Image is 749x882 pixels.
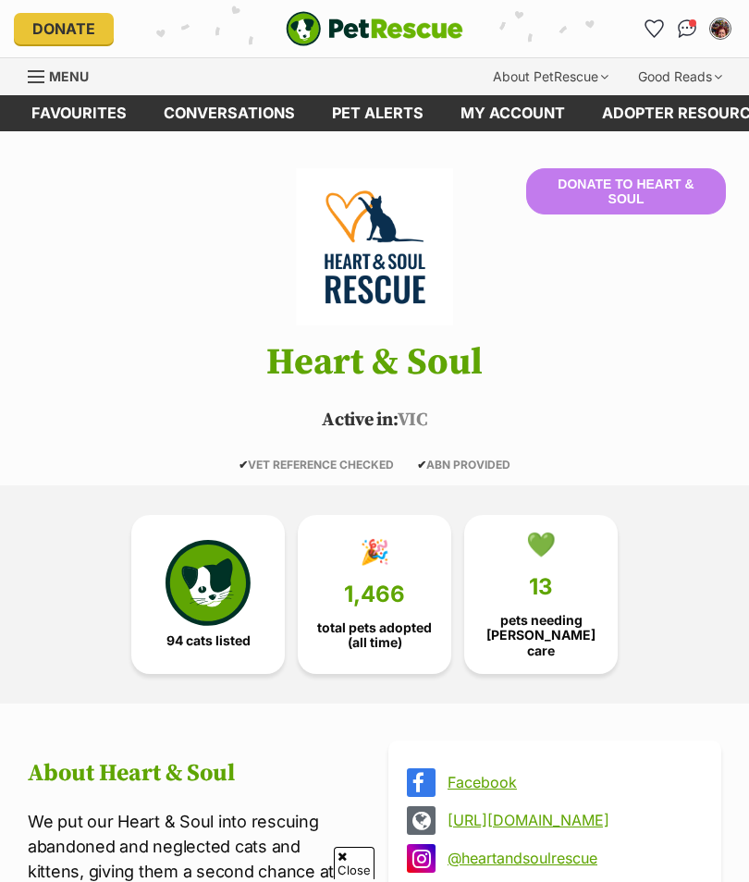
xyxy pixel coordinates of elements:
a: Favourites [639,14,669,43]
img: Heart & Soul [269,168,480,325]
a: My account [442,95,583,131]
span: pets needing [PERSON_NAME] care [480,613,602,657]
button: Donate to Heart & Soul [526,168,726,214]
a: @heartandsoulrescue [448,850,695,866]
img: chat-41dd97257d64d25036548639549fe6c8038ab92f7586957e7f3b1b290dea8141.svg [678,19,697,38]
span: 13 [529,574,553,600]
h2: About Heart & Soul [28,760,361,788]
div: 💚 [526,531,556,558]
div: About PetRescue [480,58,621,95]
a: Donate [14,13,114,44]
a: Pet alerts [313,95,442,131]
span: ABN PROVIDED [417,458,510,472]
button: My account [706,14,735,43]
img: cat-icon-068c71abf8fe30c970a85cd354bc8e23425d12f6e8612795f06af48be43a487a.svg [166,540,251,625]
a: conversations [145,95,313,131]
div: 🎉 [360,538,389,566]
span: Close [334,847,374,879]
icon: ✔ [239,458,248,472]
a: 94 cats listed [131,515,285,674]
a: 🎉 1,466 total pets adopted (all time) [298,515,451,674]
a: Favourites [13,95,145,131]
icon: ✔ [417,458,426,472]
a: Facebook [448,774,695,790]
span: Menu [49,68,89,84]
a: Conversations [672,14,702,43]
span: Active in: [322,409,397,432]
span: 94 cats listed [166,633,251,648]
a: Menu [28,58,102,92]
a: 💚 13 pets needing [PERSON_NAME] care [464,515,618,674]
div: Good Reads [625,58,735,95]
ul: Account quick links [639,14,735,43]
a: [URL][DOMAIN_NAME] [448,812,695,828]
a: PetRescue [286,11,463,46]
span: total pets adopted (all time) [313,620,436,650]
img: Chrissy Braslin profile pic [711,19,730,38]
span: 1,466 [344,582,405,607]
img: logo-e224e6f780fb5917bec1dbf3a21bbac754714ae5b6737aabdf751b685950b380.svg [286,11,463,46]
span: VET REFERENCE CHECKED [239,458,394,472]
